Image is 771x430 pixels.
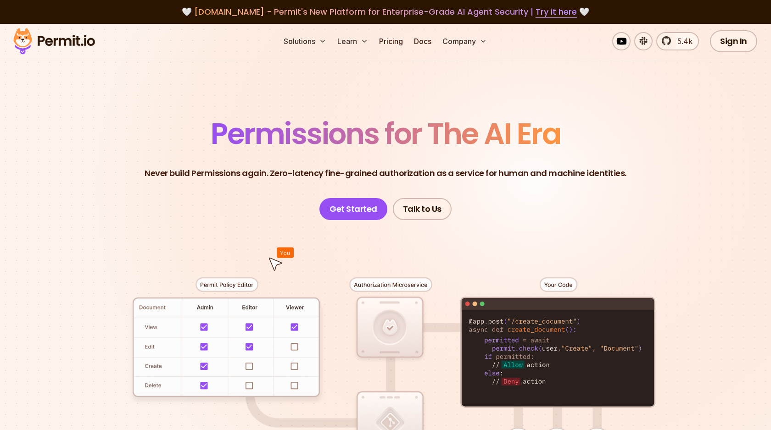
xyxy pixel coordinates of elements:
button: Learn [334,32,372,50]
span: [DOMAIN_NAME] - Permit's New Platform for Enterprise-Grade AI Agent Security | [194,6,577,17]
a: Talk to Us [393,198,452,220]
button: Solutions [280,32,330,50]
a: Get Started [319,198,387,220]
a: Docs [410,32,435,50]
div: 🤍 🤍 [22,6,749,18]
a: Pricing [375,32,407,50]
span: Permissions for The AI Era [211,113,560,154]
span: 5.4k [672,36,693,47]
button: Company [439,32,491,50]
a: 5.4k [656,32,699,50]
a: Sign In [710,30,757,52]
p: Never build Permissions again. Zero-latency fine-grained authorization as a service for human and... [145,167,626,180]
a: Try it here [536,6,577,18]
img: Permit logo [9,26,99,57]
